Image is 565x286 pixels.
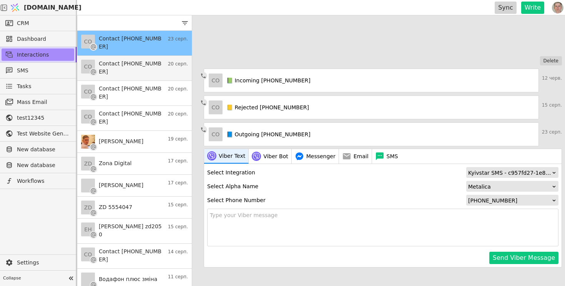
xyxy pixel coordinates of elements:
img: Logo [9,0,21,15]
a: Workflows [2,175,74,187]
h3: Водафон плюс зміна [99,275,157,283]
a: COContact [PHONE_NUMBER]23 серп. [77,31,192,56]
h4: 📘 Outgoing [PHONE_NUMBER] [226,130,311,139]
div: Metalica [468,181,552,192]
p: 15 серп. [168,201,188,208]
a: Mass Email [2,96,74,108]
p: 23 серп. [168,35,188,42]
button: Email [339,149,372,164]
p: 12 черв. [542,75,562,92]
a: ZDZona Digital17 серп. [77,153,192,175]
button: Viber Bot [249,149,292,164]
span: New database [17,146,70,154]
span: Collapse [3,275,66,282]
div: CO [81,35,95,49]
a: ZDZD 555404715 серп. [77,197,192,219]
h4: 📗 Incoming [PHONE_NUMBER] [226,77,311,85]
span: Workflows [17,177,70,185]
img: download_photo [81,135,95,149]
div: ZD [81,157,95,171]
p: 17 серп. [168,179,188,186]
a: Dashboard [2,33,74,45]
span: CRM [17,19,29,27]
button: Messenger [292,149,339,164]
h3: Contact [PHONE_NUMBER] [99,248,164,264]
span: SMS [17,67,70,75]
div: CO [209,127,223,141]
h3: Contact [PHONE_NUMBER] [99,60,164,76]
span: test12345 [17,114,70,122]
a: New database [2,143,74,156]
a: [DOMAIN_NAME] [8,0,77,15]
div: CO [81,60,95,74]
span: Tasks [17,82,32,90]
h3: [PERSON_NAME] [99,137,143,146]
div: ZD [81,201,95,214]
a: COContact [PHONE_NUMBER]20 серп. [77,56,192,81]
a: New database [2,159,74,171]
span: Viber Bot [263,152,288,161]
div: CO [209,100,223,114]
span: New database [17,161,70,169]
a: Test Website General template [2,127,74,140]
h3: Contact [PHONE_NUMBER] [99,85,164,101]
div: Select Phone Number [207,195,266,206]
a: COContact [PHONE_NUMBER]14 серп. [77,244,192,269]
a: Settings [2,256,74,269]
div: Kyivstar SMS - c957fd27-1e8e-44dd-8311-d1947150a907 [468,167,552,178]
a: Tasks [2,80,74,92]
div: Select Integration [207,167,255,178]
a: COContact [PHONE_NUMBER]20 серп. [77,106,192,131]
span: Test Website General template [17,130,70,138]
div: CO [209,74,223,87]
button: Send Viber Message [489,252,558,264]
a: test12345 [2,112,74,124]
span: Messenger [306,152,336,161]
a: [PERSON_NAME]17 серп. [77,175,192,197]
div: Select Alpha Name [207,181,258,192]
a: EH[PERSON_NAME] zd205015 серп. [77,219,192,244]
span: Viber Text [219,152,245,160]
h3: [PERSON_NAME] [99,181,143,189]
div: EH [81,222,95,236]
p: 11 серп. [168,273,188,280]
p: 19 серп. [168,135,188,142]
a: Interactions [2,49,74,61]
p: 20 серп. [168,60,188,67]
button: Sync [495,2,517,14]
div: CO [81,110,95,124]
span: Mass Email [17,98,70,106]
a: SMS [2,64,74,77]
a: [PERSON_NAME]19 серп. [77,131,192,153]
p: 15 серп. [168,223,188,230]
h3: [PERSON_NAME] zd2050 [99,222,164,239]
a: CRM [2,17,74,29]
p: 20 серп. [168,85,188,92]
span: Settings [17,259,70,267]
p: 23 серп. [542,129,562,146]
h3: Contact [PHONE_NUMBER] [99,35,164,51]
button: Write [521,2,544,14]
span: SMS [387,152,398,161]
span: Email [354,152,369,161]
div: CO [81,85,95,99]
div: CO [81,248,95,261]
div: [PHONE_NUMBER] [468,195,552,206]
p: 17 серп. [168,157,188,164]
button: SMS [372,149,401,164]
h3: ZD 5554047 [99,203,132,211]
h3: Zona Digital [99,159,131,167]
p: 20 серп. [168,110,188,117]
button: Delete [540,56,562,65]
h3: Contact [PHONE_NUMBER] [99,110,164,126]
span: Interactions [17,51,70,59]
img: 1560949290925-CROPPED-IMG_0201-2-.jpg [552,2,563,13]
p: 15 серп. [542,102,562,119]
a: COContact [PHONE_NUMBER]20 серп. [77,81,192,106]
p: 14 серп. [168,248,188,255]
span: Dashboard [17,35,70,43]
h4: 📒 Rejected [PHONE_NUMBER] [226,104,309,112]
span: [DOMAIN_NAME] [24,3,81,12]
button: Viber Text [204,149,249,164]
